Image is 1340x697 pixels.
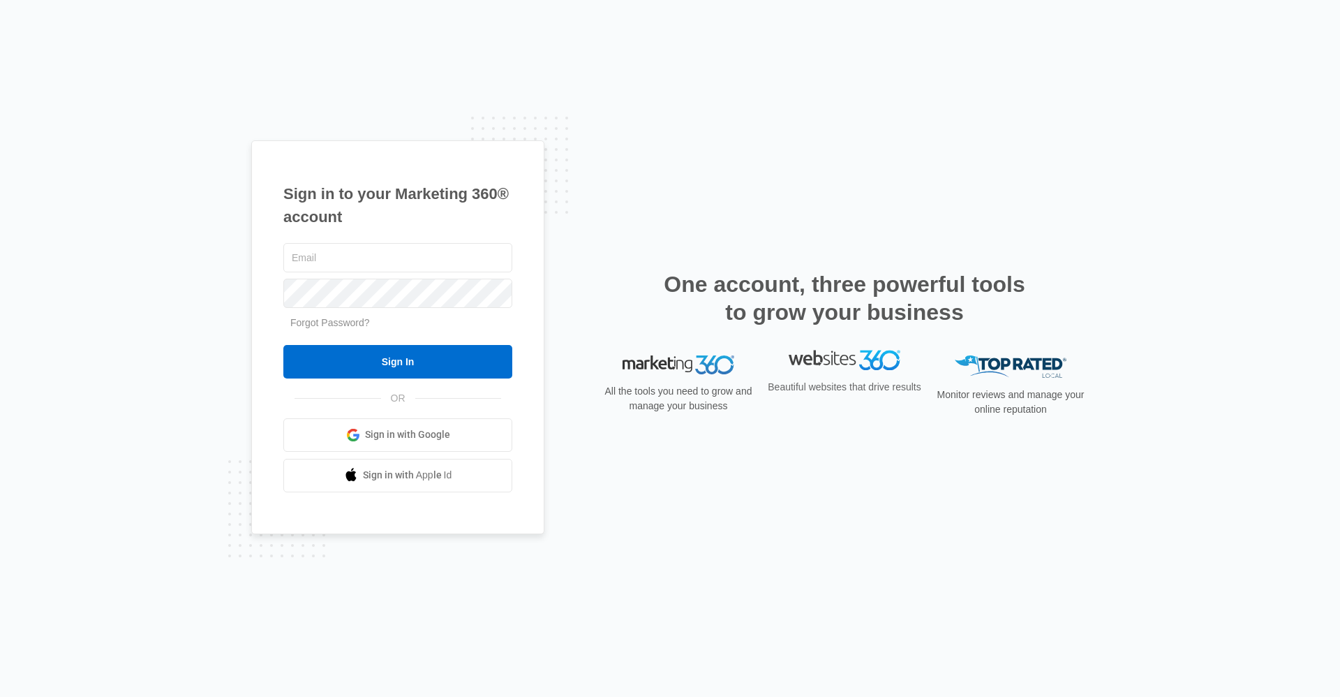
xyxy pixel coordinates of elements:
h2: One account, three powerful tools to grow your business [660,270,1029,326]
input: Email [283,243,512,272]
span: OR [381,391,415,406]
input: Sign In [283,345,512,379]
p: Beautiful websites that drive results [766,386,923,400]
a: Sign in with Google [283,418,512,452]
img: Top Rated Local [955,355,1066,379]
span: Sign in with Google [365,427,450,442]
img: Marketing 360 [623,355,734,375]
h1: Sign in to your Marketing 360® account [283,182,512,228]
a: Sign in with Apple Id [283,459,512,492]
a: Forgot Password? [290,317,370,328]
img: Websites 360 [789,355,900,376]
p: Monitor reviews and manage your online reputation [932,388,1089,417]
p: All the tools you need to grow and manage your business [600,384,757,413]
span: Sign in with Apple Id [363,468,452,483]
